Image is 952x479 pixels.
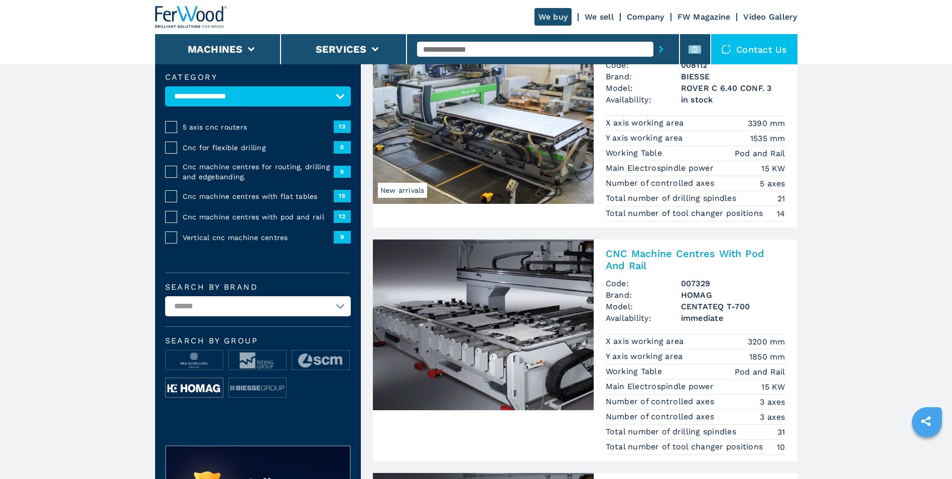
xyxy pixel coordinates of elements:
img: CNC Machine Centres With Pod And Rail HOMAG CENTATEQ T-700 [373,240,594,410]
p: Y axis working area [606,351,686,362]
em: 3 axes [760,411,785,423]
em: 21 [777,193,785,204]
button: Machines [188,43,243,55]
img: Ferwood [155,6,227,28]
p: Main Electrospindle power [606,163,717,174]
p: Total number of tool changer positions [606,208,766,219]
img: image [229,350,286,371]
label: Category [165,73,351,81]
img: image [229,378,286,398]
h3: ROVER C 6.40 CONF. 3 [681,82,785,94]
span: Cnc for flexible drilling [183,143,334,153]
em: 10 [777,441,785,453]
span: Brand: [606,289,681,301]
img: image [292,350,349,371]
p: Working Table [606,366,665,377]
p: X axis working area [606,117,687,129]
span: Code: [606,59,681,71]
em: 3390 mm [748,117,785,129]
h2: CNC Machine Centres With Pod And Rail [606,248,785,272]
p: Total number of tool changer positions [606,441,766,452]
a: 5 Axis CNC Routers BIESSE ROVER C 6.40 CONF. 3New arrivals5 Axis CNC RoutersCode:008112Brand:BIES... [373,33,797,227]
span: Model: [606,301,681,312]
span: Model: [606,82,681,94]
span: Search by group [165,337,351,345]
em: 5 axes [760,178,785,189]
span: Cnc machine centres with pod and rail [183,212,334,222]
p: Working Table [606,148,665,159]
span: New arrivals [378,183,427,198]
div: Contact us [711,34,797,64]
h3: BIESSE [681,71,785,82]
p: X axis working area [606,336,687,347]
a: Company [627,12,664,22]
span: Cnc machine centres for routing, drilling and edgebanding. [183,162,334,182]
h3: 008112 [681,59,785,71]
p: Y axis working area [606,133,686,144]
button: Services [316,43,367,55]
a: sharethis [913,409,938,434]
a: We buy [534,8,572,26]
span: Cnc machine centres with flat tables [183,191,334,201]
button: submit-button [653,38,669,61]
span: Availability: [606,94,681,105]
em: 3200 mm [748,336,785,347]
span: 13 [334,121,351,133]
p: Main Electrospindle power [606,381,717,392]
p: Number of controlled axes [606,411,717,422]
em: 1850 mm [749,351,785,363]
p: Total number of drilling spindles [606,426,739,437]
a: FW Magazine [677,12,731,22]
em: 14 [777,208,785,219]
span: 5 [334,166,351,178]
span: 5 axis cnc routers [183,122,334,132]
iframe: Chat [909,434,944,471]
img: 5 Axis CNC Routers BIESSE ROVER C 6.40 CONF. 3 [373,33,594,204]
label: Search by brand [165,283,351,291]
p: Number of controlled axes [606,178,717,189]
span: Code: [606,278,681,289]
h3: 007329 [681,278,785,289]
span: 5 [334,141,351,153]
p: Total number of drilling spindles [606,193,739,204]
em: Pod and Rail [735,366,785,378]
a: We sell [585,12,614,22]
em: 3 axes [760,396,785,408]
h3: CENTATEQ T-700 [681,301,785,312]
span: immediate [681,312,785,324]
em: Pod and Rail [735,148,785,159]
img: Contact us [721,44,731,54]
a: Video Gallery [743,12,797,22]
span: 9 [334,231,351,243]
span: Brand: [606,71,681,82]
span: 15 [334,190,351,202]
img: image [166,378,223,398]
span: Availability: [606,312,681,324]
em: 1535 mm [750,133,785,144]
span: 12 [334,210,351,222]
em: 15 KW [761,381,785,393]
h3: HOMAG [681,289,785,301]
span: Vertical cnc machine centres [183,232,334,243]
em: 15 KW [761,163,785,174]
a: CNC Machine Centres With Pod And Rail HOMAG CENTATEQ T-700CNC Machine Centres With Pod And RailCo... [373,240,797,461]
img: image [166,350,223,371]
p: Number of controlled axes [606,396,717,407]
span: in stock [681,94,785,105]
em: 31 [777,426,785,438]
